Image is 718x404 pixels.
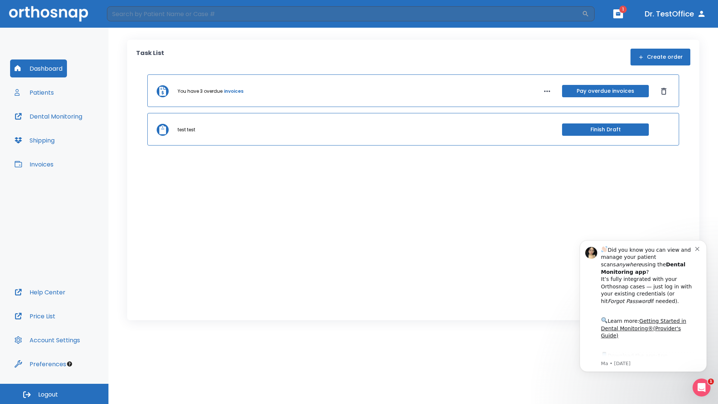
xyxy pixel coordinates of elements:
[10,59,67,77] button: Dashboard
[568,229,718,384] iframe: Intercom notifications message
[178,88,223,95] p: You have 3 overdue
[10,155,58,173] button: Invoices
[562,85,649,97] button: Pay overdue invoices
[10,355,71,373] button: Preferences
[9,6,88,21] img: Orthosnap
[107,6,582,21] input: Search by Patient Name or Case #
[38,391,58,399] span: Logout
[10,83,58,101] button: Patients
[658,85,670,97] button: Dismiss
[10,331,85,349] button: Account Settings
[33,124,99,137] a: App Store
[66,361,73,367] div: Tooltip anchor
[562,123,649,136] button: Finish Draft
[10,107,87,125] button: Dental Monitoring
[10,283,70,301] button: Help Center
[224,88,243,95] a: invoices
[33,122,127,160] div: Download the app: | ​ Let us know if you need help getting started!
[178,126,195,133] p: test test
[693,379,711,397] iframe: Intercom live chat
[10,307,60,325] button: Price List
[127,16,133,22] button: Dismiss notification
[136,49,164,65] p: Task List
[642,7,709,21] button: Dr. TestOffice
[10,131,59,149] button: Shipping
[619,6,627,13] span: 1
[708,379,714,385] span: 1
[33,131,127,138] p: Message from Ma, sent 1w ago
[630,49,690,65] button: Create order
